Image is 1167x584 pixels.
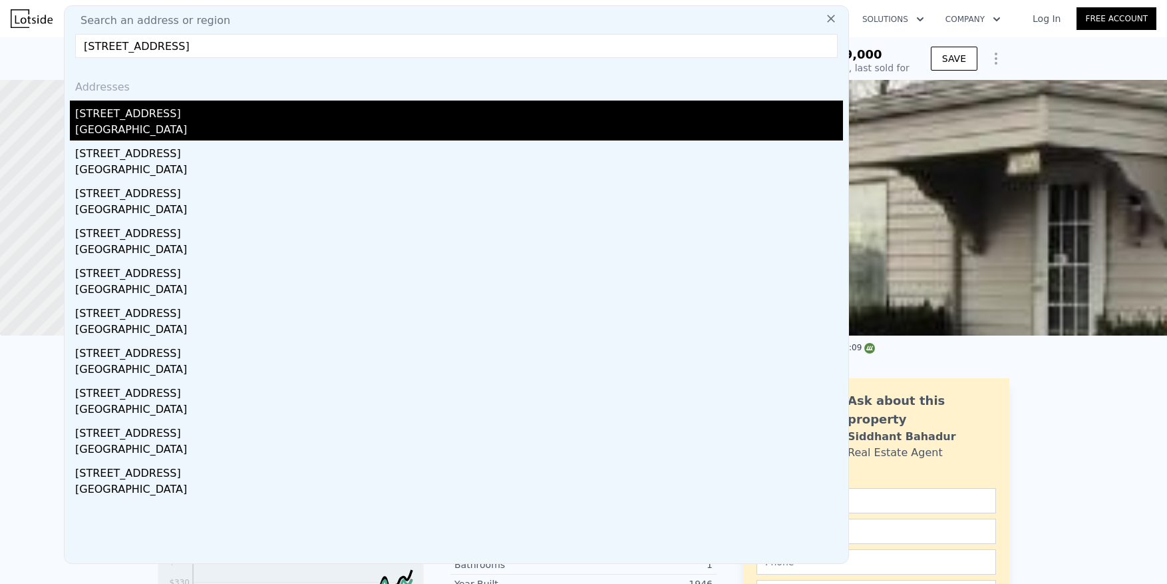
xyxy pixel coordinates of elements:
[75,441,843,460] div: [GEOGRAPHIC_DATA]
[800,61,910,75] div: Off Market, last sold for
[11,9,53,28] img: Lotside
[75,260,843,282] div: [STREET_ADDRESS]
[75,420,843,441] div: [STREET_ADDRESS]
[828,47,882,61] span: $99,000
[70,13,230,29] span: Search an address or region
[852,7,935,31] button: Solutions
[756,549,996,575] input: Phone
[583,558,713,571] div: 1
[169,557,190,566] tspan: $378
[75,282,843,300] div: [GEOGRAPHIC_DATA]
[1017,12,1077,25] a: Log In
[75,141,843,162] div: [STREET_ADDRESS]
[75,300,843,322] div: [STREET_ADDRESS]
[75,202,843,220] div: [GEOGRAPHIC_DATA]
[75,242,843,260] div: [GEOGRAPHIC_DATA]
[75,460,843,481] div: [STREET_ADDRESS]
[848,429,956,445] div: Siddhant Bahadur
[75,380,843,402] div: [STREET_ADDRESS]
[864,343,875,354] img: NWMLS Logo
[75,340,843,362] div: [STREET_ADDRESS]
[75,162,843,180] div: [GEOGRAPHIC_DATA]
[848,445,943,461] div: Real Estate Agent
[75,101,843,122] div: [STREET_ADDRESS]
[1077,7,1156,30] a: Free Account
[75,362,843,380] div: [GEOGRAPHIC_DATA]
[75,322,843,340] div: [GEOGRAPHIC_DATA]
[454,558,583,571] div: Bathrooms
[75,122,843,141] div: [GEOGRAPHIC_DATA]
[848,392,996,429] div: Ask about this property
[983,45,1009,72] button: Show Options
[75,481,843,500] div: [GEOGRAPHIC_DATA]
[756,488,996,513] input: Name
[70,69,843,101] div: Addresses
[756,519,996,544] input: Email
[75,220,843,242] div: [STREET_ADDRESS]
[75,180,843,202] div: [STREET_ADDRESS]
[935,7,1011,31] button: Company
[931,47,977,71] button: SAVE
[75,402,843,420] div: [GEOGRAPHIC_DATA]
[75,34,838,58] input: Enter an address, city, region, neighborhood or zip code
